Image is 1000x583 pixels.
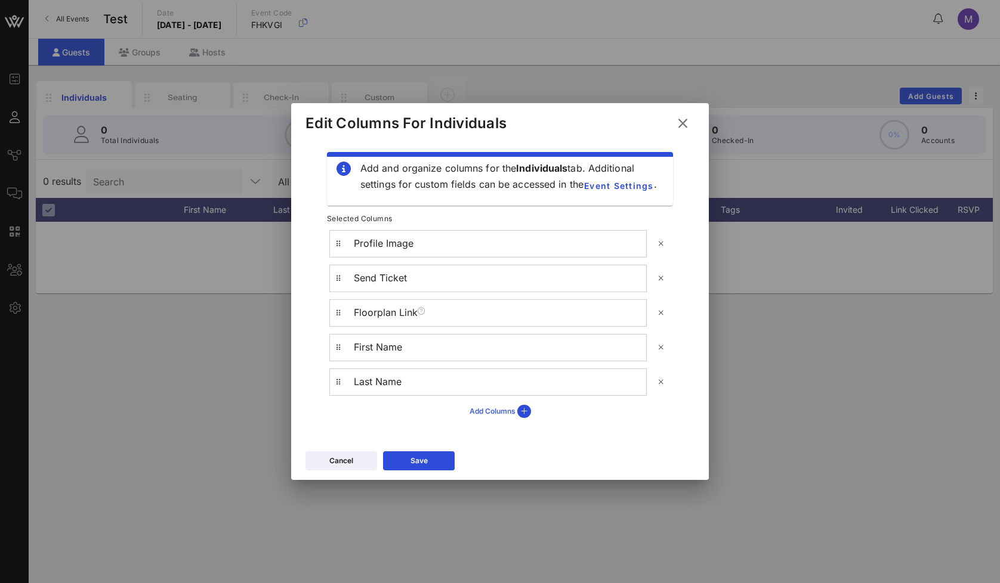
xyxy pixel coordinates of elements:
[360,162,663,196] div: Add and organize columns for the tab. Additional settings for custom fields can be accessed in the .
[354,307,646,318] div: Floorplan Link
[462,401,538,421] button: Add Columns
[354,272,646,284] div: Send Ticket
[354,238,646,249] div: Profile Image
[584,175,654,196] a: Event Settings
[305,114,507,132] div: Edit Columns For Individuals
[354,342,646,353] div: First Name
[383,451,455,470] button: Save
[411,455,428,467] div: Save
[354,376,646,387] div: Last Name
[470,405,531,418] div: Add Columns
[305,451,377,470] button: Cancel
[317,213,683,225] p: Selected Columns
[329,455,353,467] div: Cancel
[584,181,654,191] span: Event Settings
[516,162,567,174] span: Individuals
